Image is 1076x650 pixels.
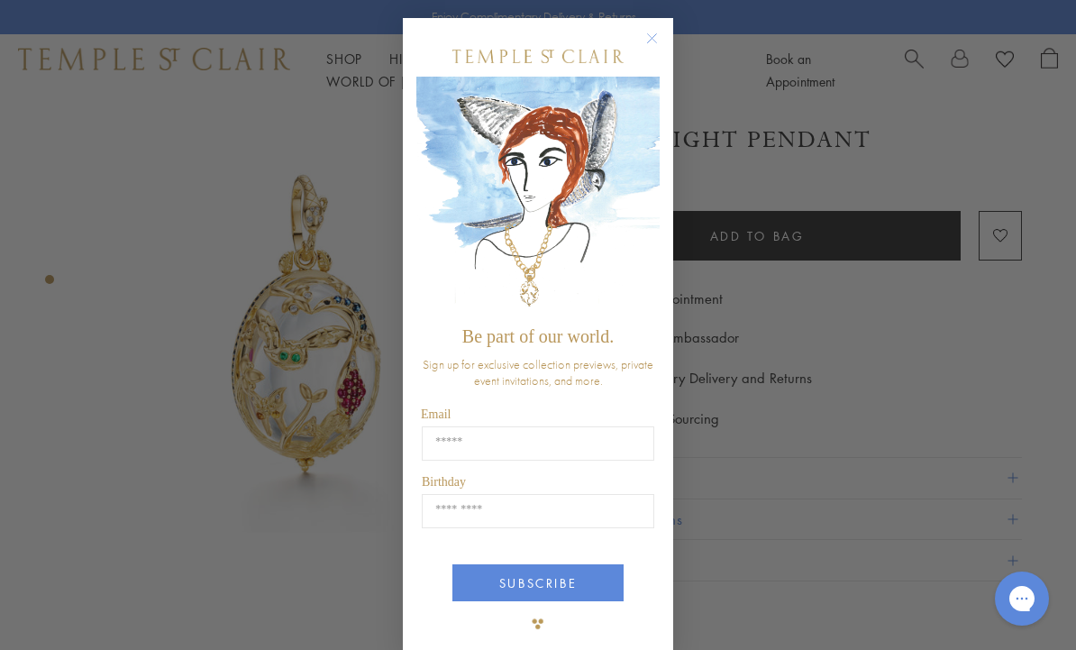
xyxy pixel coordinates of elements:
img: c4a9eb12-d91a-4d4a-8ee0-386386f4f338.jpeg [416,77,660,317]
iframe: Gorgias live chat messenger [986,565,1058,632]
input: Email [422,426,654,461]
span: Sign up for exclusive collection previews, private event invitations, and more. [423,356,653,389]
button: SUBSCRIBE [452,564,624,601]
span: Be part of our world. [462,326,614,346]
button: Close dialog [650,36,672,59]
span: Birthday [422,475,466,489]
img: TSC [520,606,556,642]
span: Email [421,407,451,421]
img: Temple St. Clair [452,50,624,63]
